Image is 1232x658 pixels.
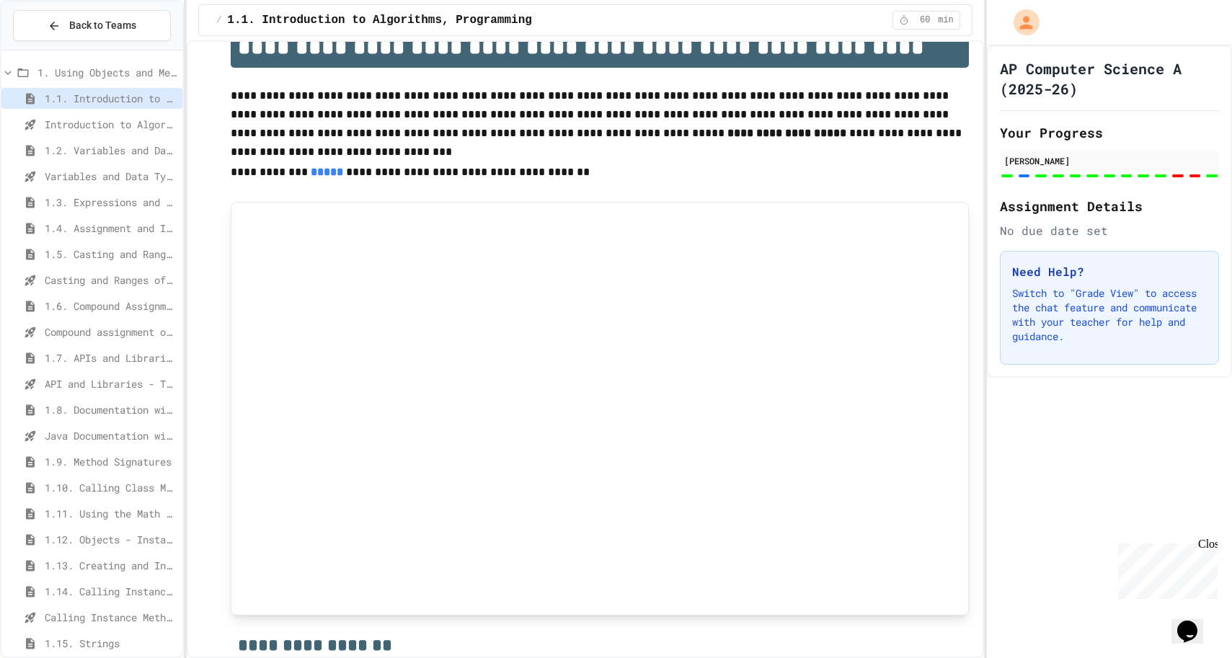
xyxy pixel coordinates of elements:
[1000,222,1219,239] div: No due date set
[1012,286,1207,344] p: Switch to "Grade View" to access the chat feature and communicate with your teacher for help and ...
[227,12,636,29] span: 1.1. Introduction to Algorithms, Programming, and Compilers
[1000,196,1219,216] h2: Assignment Details
[45,532,177,547] span: 1.12. Objects - Instances of Classes
[45,636,177,651] span: 1.15. Strings
[913,14,936,26] span: 60
[45,610,177,625] span: Calling Instance Methods - Topic 1.14
[1012,263,1207,280] h3: Need Help?
[45,376,177,391] span: API and Libraries - Topic 1.7
[45,324,177,339] span: Compound assignment operators - Quiz
[1000,123,1219,143] h2: Your Progress
[45,143,177,158] span: 1.2. Variables and Data Types
[6,6,99,92] div: Chat with us now!Close
[45,454,177,469] span: 1.9. Method Signatures
[45,350,177,365] span: 1.7. APIs and Libraries
[938,14,954,26] span: min
[45,298,177,314] span: 1.6. Compound Assignment Operators
[45,195,177,210] span: 1.3. Expressions and Output [New]
[13,10,171,41] button: Back to Teams
[45,169,177,184] span: Variables and Data Types - Quiz
[45,584,177,599] span: 1.14. Calling Instance Methods
[45,558,177,573] span: 1.13. Creating and Initializing Objects: Constructors
[45,428,177,443] span: Java Documentation with Comments - Topic 1.8
[1171,600,1218,644] iframe: chat widget
[45,221,177,236] span: 1.4. Assignment and Input
[45,117,177,132] span: Introduction to Algorithms, Programming, and Compilers
[69,18,136,33] span: Back to Teams
[216,14,221,26] span: /
[1004,154,1215,167] div: [PERSON_NAME]
[45,91,177,106] span: 1.1. Introduction to Algorithms, Programming, and Compilers
[45,402,177,417] span: 1.8. Documentation with Comments and Preconditions
[1000,58,1219,99] h1: AP Computer Science A (2025-26)
[45,480,177,495] span: 1.10. Calling Class Methods
[45,246,177,262] span: 1.5. Casting and Ranges of Values
[37,65,177,80] span: 1. Using Objects and Methods
[1112,538,1218,599] iframe: chat widget
[998,6,1043,39] div: My Account
[45,506,177,521] span: 1.11. Using the Math Class
[45,272,177,288] span: Casting and Ranges of variables - Quiz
